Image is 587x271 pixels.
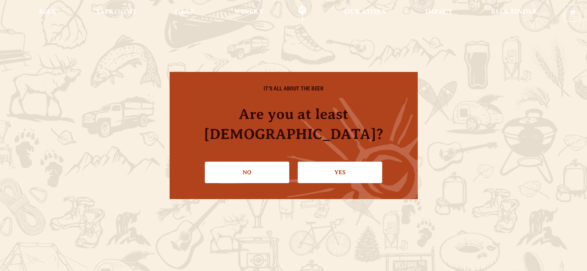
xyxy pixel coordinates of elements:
[344,9,387,15] span: Our Story
[170,5,200,22] a: Gear
[91,5,141,22] a: Taprooms
[234,9,264,15] span: Winery
[229,5,269,22] a: Winery
[34,5,62,22] a: Beer
[486,5,543,22] a: Beer Finder
[339,5,391,22] a: Our Story
[205,162,289,183] a: No
[39,9,57,15] span: Beer
[184,104,403,143] h4: Are you at least [DEMOGRAPHIC_DATA]?
[289,5,316,22] a: Odell Home
[175,9,195,15] span: Gear
[184,87,403,93] h6: IT'S ALL ABOUT THE BEER
[491,9,538,15] span: Beer Finder
[425,9,453,15] span: Impact
[420,5,457,22] a: Impact
[298,162,382,183] a: Confirm I'm 21 or older
[96,9,136,15] span: Taprooms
